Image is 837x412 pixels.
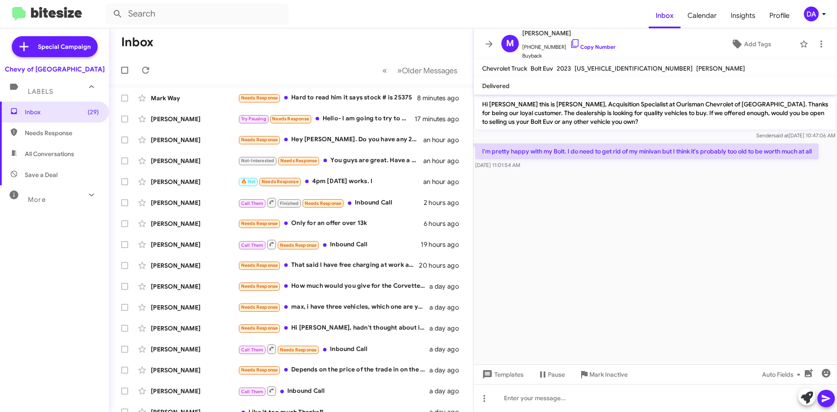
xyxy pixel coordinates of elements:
span: Needs Response [241,367,278,373]
span: Save a Deal [25,170,58,179]
input: Search [105,3,289,24]
div: Inbound Call [238,385,429,396]
span: Needs Response [241,304,278,310]
div: That said I have free charging at work and I'm very happy with the all electric lifestyle [238,260,419,270]
span: Labels [28,88,53,95]
span: Call Them [241,347,264,353]
span: Sender [DATE] 10:47:06 AM [756,132,835,139]
span: Needs Response [241,283,278,289]
div: Chevy of [GEOGRAPHIC_DATA] [5,65,105,74]
div: [PERSON_NAME] [151,303,238,312]
span: Special Campaign [38,42,91,51]
div: 8 minutes ago [417,94,466,102]
button: Pause [531,367,572,382]
span: (29) [88,108,99,116]
div: 6 hours ago [424,219,466,228]
span: Needs Response [25,129,99,137]
div: a day ago [429,282,466,291]
span: Pause [548,367,565,382]
span: Call Them [241,201,264,206]
div: You guys are great. Have a nice weekend [238,156,423,166]
div: [PERSON_NAME] [151,366,238,375]
div: [PERSON_NAME] [151,136,238,144]
span: Mark Inactive [589,367,628,382]
span: M [506,37,514,51]
div: 4pm [DATE] works. I [238,177,423,187]
div: [PERSON_NAME] [151,261,238,270]
div: Depends on the price of the trade in on the car [238,365,429,375]
button: Next [392,61,463,79]
span: Needs Response [241,95,278,101]
span: All Conversations [25,150,74,158]
div: [PERSON_NAME] [151,115,238,123]
span: Try Pausing [241,116,266,122]
span: Needs Response [241,137,278,143]
span: Not-Interested [241,158,275,163]
span: Bolt Euv [531,65,553,72]
nav: Page navigation example [378,61,463,79]
div: Mark Way [151,94,238,102]
span: » [397,65,402,76]
a: Special Campaign [12,36,98,57]
div: an hour ago [423,177,466,186]
span: « [382,65,387,76]
div: [PERSON_NAME] [151,324,238,333]
span: Templates [480,367,524,382]
p: Hi [PERSON_NAME] this is [PERSON_NAME], Acquisition Specialist at Ourisman Chevrolet of [GEOGRAPH... [475,96,835,129]
div: How much would you give for the Corvette? Mine only has $35K miles? [238,281,429,291]
button: Previous [377,61,392,79]
div: a day ago [429,345,466,354]
span: [DATE] 11:01:54 AM [475,162,520,168]
div: [PERSON_NAME] [151,387,238,395]
div: [PERSON_NAME] [151,177,238,186]
div: 19 hours ago [421,240,466,249]
span: Needs Response [272,116,309,122]
div: Inbound Call [238,197,424,208]
div: max, i have three vehicles, which one are you going to give me a deal on that i can't refuse? che... [238,302,429,312]
div: 20 hours ago [419,261,466,270]
div: DA [804,7,819,21]
div: Inbound Call [238,344,429,354]
button: Add Tags [706,36,795,52]
span: Chevrolet Truck [482,65,527,72]
div: [PERSON_NAME] [151,157,238,165]
div: Hello- I am going to try to wait a little longer before purchasing a new car. I will be in touch ... [238,114,415,124]
span: Older Messages [402,66,457,75]
span: Delivered [482,82,510,90]
div: [PERSON_NAME] [151,345,238,354]
div: Hey [PERSON_NAME]. Do you have any 2024-25 GMC Acadias or 2024-25 Chevy traverses preferably with... [238,135,423,145]
span: 2023 [557,65,571,72]
a: Calendar [680,3,724,28]
span: Needs Response [280,347,317,353]
span: 🔥 Hot [241,179,256,184]
span: Finished [280,201,299,206]
a: Inbox [649,3,680,28]
div: a day ago [429,387,466,395]
h1: Inbox [121,35,153,49]
div: 17 minutes ago [415,115,466,123]
button: Templates [473,367,531,382]
span: [PERSON_NAME] [522,28,616,38]
span: said at [773,132,789,139]
div: Hi [PERSON_NAME], hadn't thought about it, but I suppose anything's possible. I won't sell you my... [238,323,429,333]
div: [PERSON_NAME] [151,219,238,228]
div: Only for an offer over 13k [238,218,424,228]
span: Profile [762,3,796,28]
span: Call Them [241,389,264,395]
span: More [28,196,46,204]
span: Add Tags [744,36,771,52]
div: an hour ago [423,157,466,165]
div: a day ago [429,366,466,375]
span: [PHONE_NUMBER] [522,38,616,51]
div: [PERSON_NAME] [151,198,238,207]
div: [PERSON_NAME] [151,282,238,291]
span: Needs Response [305,201,342,206]
a: Insights [724,3,762,28]
div: an hour ago [423,136,466,144]
div: a day ago [429,324,466,333]
span: [PERSON_NAME] [696,65,745,72]
span: Needs Response [241,262,278,268]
